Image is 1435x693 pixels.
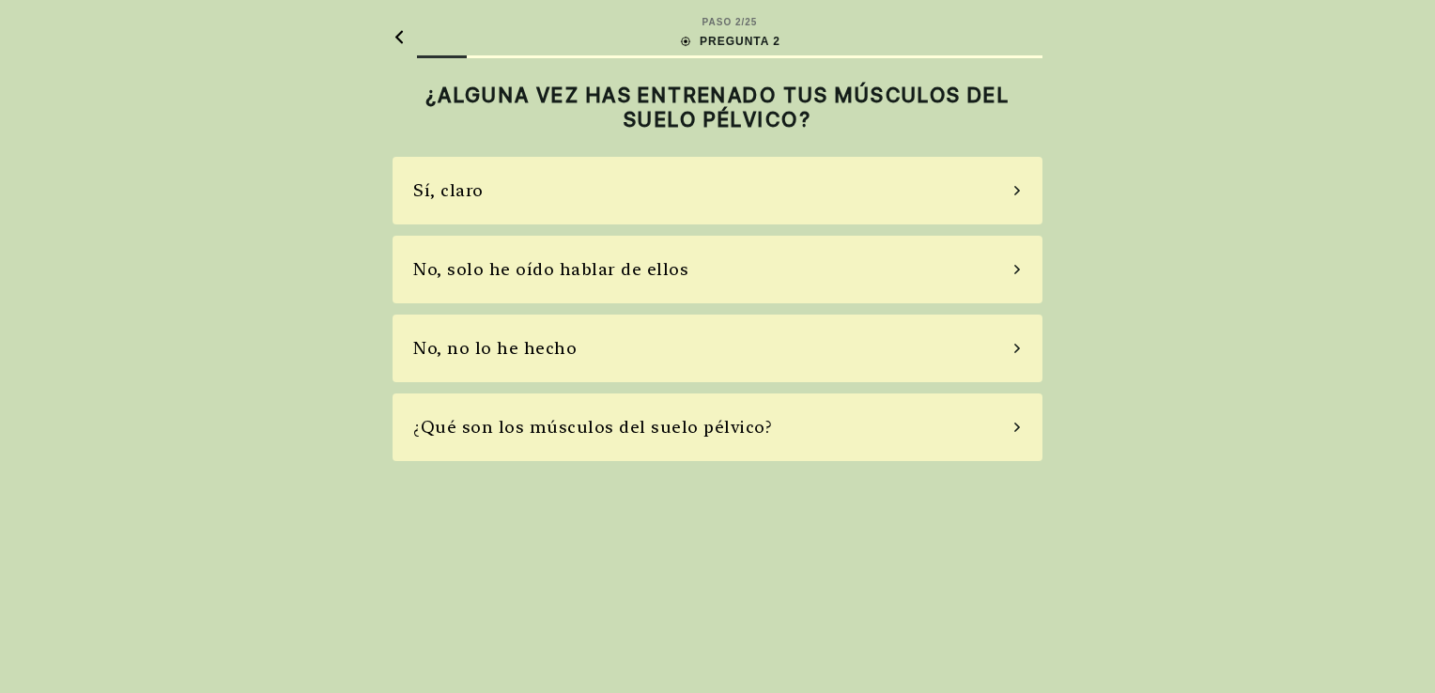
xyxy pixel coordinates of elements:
div: No, no lo he hecho [413,335,577,361]
div: Sí, claro [413,177,484,203]
div: PASO 2 / 25 [702,15,758,29]
div: No, solo he oído hablar de ellos [413,256,688,282]
div: PREGUNTA 2 [679,33,780,50]
div: ¿Qué son los músculos del suelo pélvico? [413,414,772,439]
h2: ¿ALGUNA VEZ HAS ENTRENADO TUS MÚSCULOS DEL SUELO PÉLVICO? [393,83,1042,132]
